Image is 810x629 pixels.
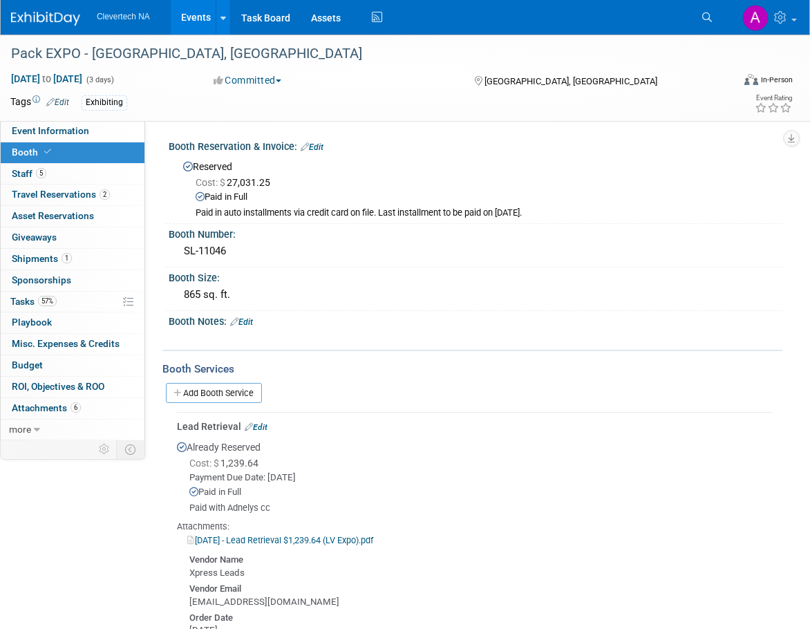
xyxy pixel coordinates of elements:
[36,168,46,178] span: 5
[6,41,716,66] div: Pack EXPO - [GEOGRAPHIC_DATA], [GEOGRAPHIC_DATA]
[117,440,145,458] td: Toggle Event Tabs
[189,609,772,625] div: Order Date
[44,148,51,156] i: Booth reservation complete
[12,402,81,413] span: Attachments
[169,224,782,241] div: Booth Number:
[189,458,264,469] span: 1,239.64
[166,383,262,403] a: Add Booth Service
[189,458,220,469] span: Cost: $
[179,241,772,262] div: SL-11046
[12,147,54,158] span: Booth
[760,75,793,85] div: In-Person
[179,284,772,306] div: 865 sq. ft.
[177,420,772,433] div: Lead Retrieval
[9,424,31,435] span: more
[484,76,657,86] span: [GEOGRAPHIC_DATA], [GEOGRAPHIC_DATA]
[189,567,772,580] div: Xpress Leads
[162,362,782,377] div: Booth Services
[187,535,373,545] a: [DATE] - Lead Retrieval $1,239.64 (LV Expo).pdf
[755,95,792,102] div: Event Rating
[1,355,144,376] a: Budget
[70,402,81,413] span: 6
[12,274,71,285] span: Sponsorships
[1,206,144,227] a: Asset Reservations
[196,207,772,219] div: Paid in auto installments via credit card on file. Last installment to be paid on [DATE].
[12,317,52,328] span: Playbook
[12,253,72,264] span: Shipments
[1,142,144,163] a: Booth
[12,125,89,136] span: Event Information
[245,422,267,432] a: Edit
[12,189,110,200] span: Travel Reservations
[82,95,127,110] div: Exhibiting
[12,381,104,392] span: ROI, Objectives & ROO
[189,580,772,596] div: Vendor Email
[189,486,772,499] div: Paid in Full
[1,377,144,397] a: ROI, Objectives & ROO
[177,520,772,533] div: Attachments:
[196,191,772,204] div: Paid in Full
[301,142,323,152] a: Edit
[62,253,72,263] span: 1
[671,72,793,93] div: Event Format
[1,164,144,185] a: Staff5
[10,73,83,85] span: [DATE] [DATE]
[179,156,772,219] div: Reserved
[1,398,144,419] a: Attachments6
[93,440,117,458] td: Personalize Event Tab Strip
[1,121,144,142] a: Event Information
[10,95,69,111] td: Tags
[40,73,53,84] span: to
[169,136,782,154] div: Booth Reservation & Invoice:
[1,185,144,205] a: Travel Reservations2
[209,73,287,87] button: Committed
[97,12,150,21] span: Clevertech NA
[169,311,782,329] div: Booth Notes:
[744,74,758,85] img: Format-Inperson.png
[12,359,43,370] span: Budget
[1,292,144,312] a: Tasks57%
[1,249,144,270] a: Shipments1
[12,232,57,243] span: Giveaways
[742,5,769,31] img: Adnelys Hernandez
[189,471,772,485] div: Payment Due Date: [DATE]
[189,503,772,514] div: Paid with Adnelys cc
[85,75,114,84] span: (3 days)
[12,338,120,349] span: Misc. Expenses & Credits
[12,210,94,221] span: Asset Reservations
[1,312,144,333] a: Playbook
[10,296,57,307] span: Tasks
[46,97,69,107] a: Edit
[230,317,253,327] a: Edit
[1,334,144,355] a: Misc. Expenses & Credits
[189,551,772,567] div: Vendor Name
[196,177,227,188] span: Cost: $
[169,267,782,285] div: Booth Size:
[38,296,57,306] span: 57%
[1,227,144,248] a: Giveaways
[100,189,110,200] span: 2
[1,270,144,291] a: Sponsorships
[1,420,144,440] a: more
[196,177,276,188] span: 27,031.25
[12,168,46,179] span: Staff
[11,12,80,26] img: ExhibitDay
[189,596,772,609] div: [EMAIL_ADDRESS][DOMAIN_NAME]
